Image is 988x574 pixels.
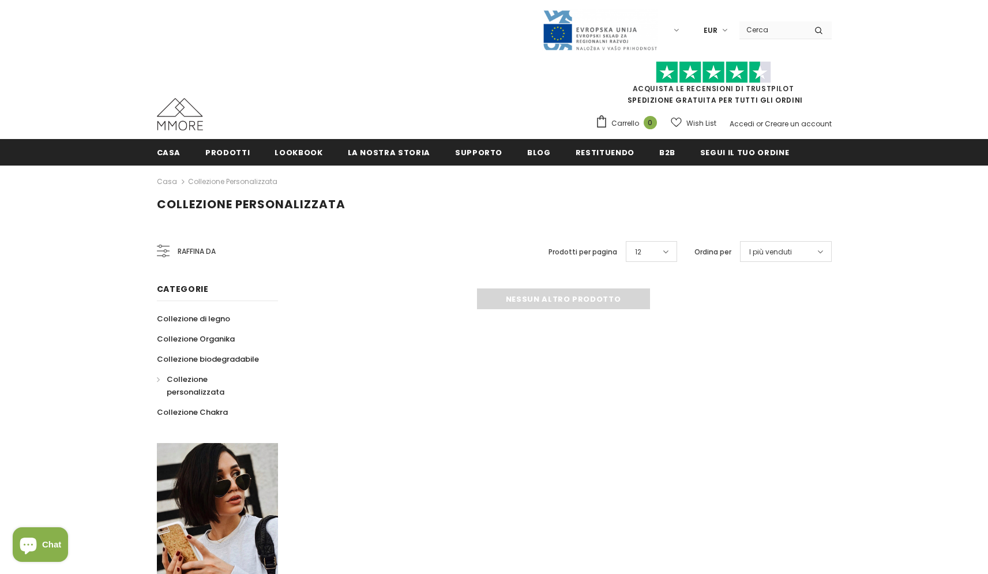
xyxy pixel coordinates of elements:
a: Casa [157,139,181,165]
span: Collezione personalizzata [157,196,345,212]
span: La nostra storia [348,147,430,158]
a: Lookbook [275,139,322,165]
a: La nostra storia [348,139,430,165]
label: Ordina per [694,246,731,258]
span: EUR [704,25,717,36]
span: Restituendo [576,147,634,158]
span: or [756,119,763,129]
span: Collezione personalizzata [167,374,224,397]
a: Prodotti [205,139,250,165]
span: Collezione biodegradabile [157,354,259,365]
a: Collezione personalizzata [157,369,265,402]
a: supporto [455,139,502,165]
span: Raffina da [178,245,216,258]
span: 12 [635,246,641,258]
span: Categorie [157,283,209,295]
span: Collezione di legno [157,313,230,324]
a: Accedi [730,119,754,129]
a: Restituendo [576,139,634,165]
span: Prodotti [205,147,250,158]
span: 0 [644,116,657,129]
img: Casi MMORE [157,98,203,130]
a: Creare un account [765,119,832,129]
img: Javni Razpis [542,9,658,51]
span: Collezione Chakra [157,407,228,418]
a: Segui il tuo ordine [700,139,789,165]
inbox-online-store-chat: Shopify online store chat [9,527,72,565]
a: Collezione Chakra [157,402,228,422]
label: Prodotti per pagina [549,246,617,258]
span: Segui il tuo ordine [700,147,789,158]
span: supporto [455,147,502,158]
a: Javni Razpis [542,25,658,35]
img: Fidati di Pilot Stars [656,61,771,84]
span: Wish List [686,118,716,129]
a: Casa [157,175,177,189]
a: Blog [527,139,551,165]
a: Collezione Organika [157,329,235,349]
a: Collezione personalizzata [188,177,277,186]
a: Carrello 0 [595,115,663,132]
a: Collezione biodegradabile [157,349,259,369]
span: Collezione Organika [157,333,235,344]
span: I più venduti [749,246,792,258]
a: Collezione di legno [157,309,230,329]
span: Casa [157,147,181,158]
input: Search Site [739,21,806,38]
a: Wish List [671,113,716,133]
span: SPEDIZIONE GRATUITA PER TUTTI GLI ORDINI [595,66,832,105]
span: Carrello [611,118,639,129]
span: Lookbook [275,147,322,158]
a: Acquista le recensioni di TrustPilot [633,84,794,93]
span: Blog [527,147,551,158]
a: B2B [659,139,675,165]
span: B2B [659,147,675,158]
